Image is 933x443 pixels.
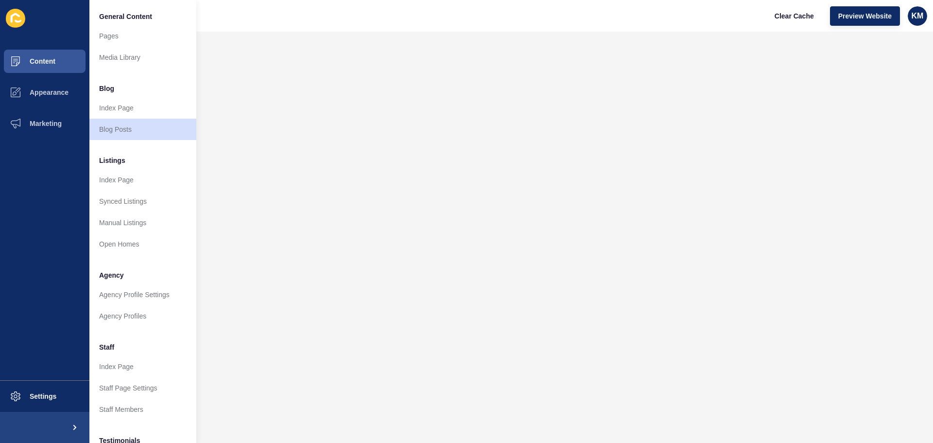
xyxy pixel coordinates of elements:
button: Preview Website [830,6,900,26]
a: Staff Members [89,399,196,420]
span: Blog [99,84,114,93]
a: Agency Profile Settings [89,284,196,305]
a: Index Page [89,356,196,377]
a: Agency Profiles [89,305,196,327]
a: Manual Listings [89,212,196,233]
span: General Content [99,12,152,21]
a: Media Library [89,47,196,68]
a: Blog Posts [89,119,196,140]
a: Open Homes [89,233,196,255]
span: Clear Cache [775,11,814,21]
a: Staff Page Settings [89,377,196,399]
a: Synced Listings [89,191,196,212]
a: Pages [89,25,196,47]
button: Clear Cache [766,6,822,26]
span: Agency [99,270,124,280]
span: KM [912,11,924,21]
a: Index Page [89,169,196,191]
span: Listings [99,156,125,165]
span: Preview Website [838,11,892,21]
span: Staff [99,342,114,352]
a: Index Page [89,97,196,119]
